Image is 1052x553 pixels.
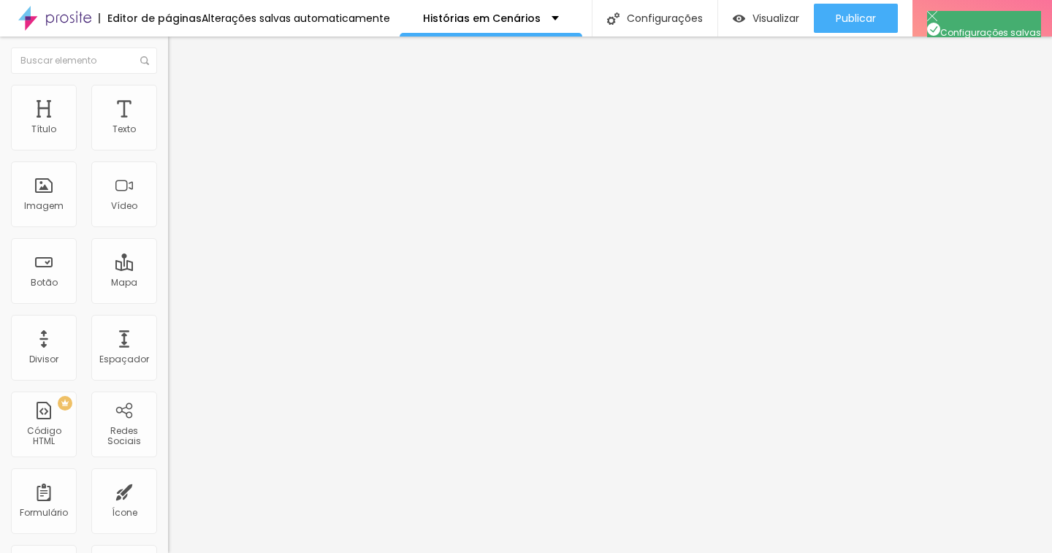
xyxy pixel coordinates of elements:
[113,124,136,134] div: Texto
[927,26,1041,39] span: Configurações salvas
[20,508,68,518] div: Formulário
[836,12,876,24] span: Publicar
[607,12,620,25] img: Icone
[11,47,157,74] input: Buscar elemento
[31,278,58,288] div: Botão
[423,13,541,23] p: Histórias em Cenários
[718,4,814,33] button: Visualizar
[112,508,137,518] div: Ícone
[111,278,137,288] div: Mapa
[29,354,58,365] div: Divisor
[111,201,137,211] div: Vídeo
[99,13,202,23] div: Editor de páginas
[202,13,390,23] div: Alterações salvas automaticamente
[95,426,153,447] div: Redes Sociais
[733,12,745,25] img: view-1.svg
[24,201,64,211] div: Imagem
[927,11,937,21] img: Icone
[31,124,56,134] div: Título
[140,56,149,65] img: Icone
[927,23,940,36] img: Icone
[168,37,1052,553] iframe: Editor
[99,354,149,365] div: Espaçador
[15,426,72,447] div: Código HTML
[752,12,799,24] span: Visualizar
[814,4,898,33] button: Publicar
